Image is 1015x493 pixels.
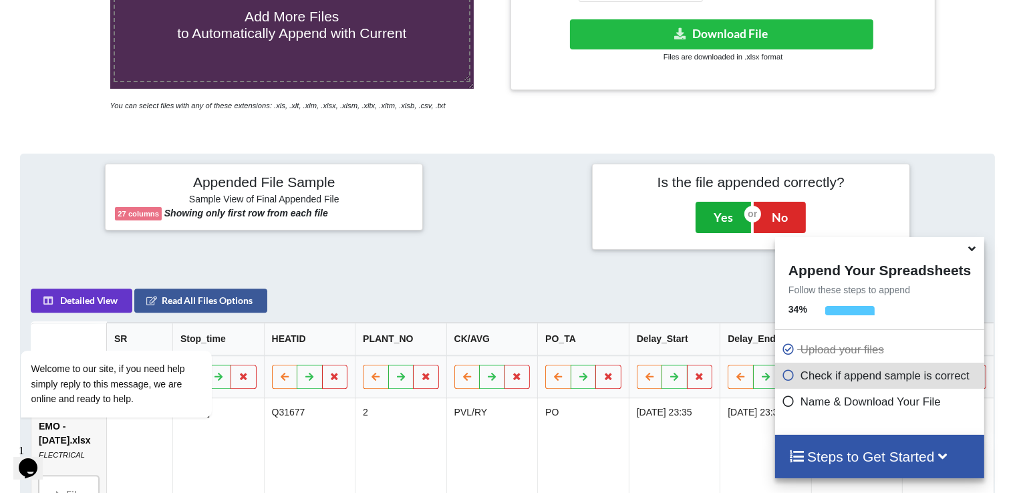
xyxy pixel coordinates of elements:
i: You can select files with any of these extensions: .xls, .xlt, .xlm, .xlsx, .xlsm, .xltx, .xltm, ... [110,102,446,110]
th: PLANT_NO [355,323,446,356]
iframe: chat widget [13,440,56,480]
th: PO_TA [537,323,629,356]
th: CK/AVG [446,323,538,356]
th: Delay_Start [629,323,720,356]
iframe: chat widget [13,230,254,433]
h4: Appended File Sample [115,174,413,192]
button: Read All Files Options [134,289,267,313]
button: No [754,202,806,232]
th: HEATID [264,323,355,356]
b: 34 % [788,304,807,315]
b: Showing only first row from each file [164,208,328,218]
p: Name & Download Your File [782,393,981,410]
small: Files are downloaded in .xlsx format [664,53,782,61]
p: Upload your files [782,341,981,358]
button: Download File [570,19,873,49]
i: ELECTRICAL [39,452,85,460]
th: Delay_End [720,323,811,356]
p: Check if append sample is correct [782,367,981,384]
p: Follow these steps to append [775,283,984,297]
button: Yes [696,202,751,232]
h4: Is the file appended correctly? [602,174,900,190]
h4: Steps to Get Started [788,448,971,465]
b: 27 columns [118,210,159,218]
span: Add More Files to Automatically Append with Current [177,9,406,41]
h6: Sample View of Final Appended File [115,194,413,207]
h4: Append Your Spreadsheets [775,259,984,279]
